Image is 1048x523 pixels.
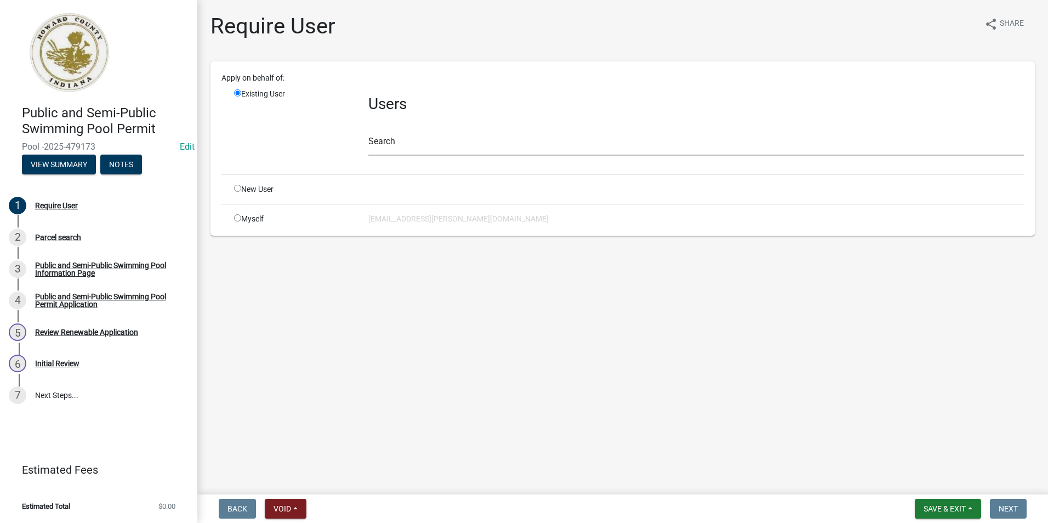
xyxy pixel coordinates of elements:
[274,504,291,513] span: Void
[22,105,189,137] h4: Public and Semi-Public Swimming Pool Permit
[22,155,96,174] button: View Summary
[990,499,1027,519] button: Next
[9,292,26,309] div: 4
[35,261,180,277] div: Public and Semi-Public Swimming Pool Information Page
[210,13,335,39] h1: Require User
[226,88,360,166] div: Existing User
[976,13,1033,35] button: shareShare
[213,72,1032,84] div: Apply on behalf of:
[915,499,981,519] button: Save & Exit
[9,323,26,341] div: 5
[158,503,175,510] span: $0.00
[180,141,195,152] a: Edit
[100,161,142,169] wm-modal-confirm: Notes
[999,504,1018,513] span: Next
[9,260,26,278] div: 3
[35,202,78,209] div: Require User
[180,141,195,152] wm-modal-confirm: Edit Application Number
[265,499,306,519] button: Void
[22,141,175,152] span: Pool -2025-479173
[22,503,70,510] span: Estimated Total
[100,155,142,174] button: Notes
[984,18,998,31] i: share
[35,360,79,367] div: Initial Review
[9,459,180,481] a: Estimated Fees
[924,504,966,513] span: Save & Exit
[35,234,81,241] div: Parcel search
[9,386,26,404] div: 7
[9,197,26,214] div: 1
[219,499,256,519] button: Back
[1000,18,1024,31] span: Share
[9,229,26,246] div: 2
[35,293,180,308] div: Public and Semi-Public Swimming Pool Permit Application
[9,355,26,372] div: 6
[22,12,116,94] img: Howard County, Indiana
[227,504,247,513] span: Back
[226,184,360,195] div: New User
[368,95,1024,113] h3: Users
[35,328,138,336] div: Review Renewable Application
[22,161,96,169] wm-modal-confirm: Summary
[226,213,360,225] div: Myself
